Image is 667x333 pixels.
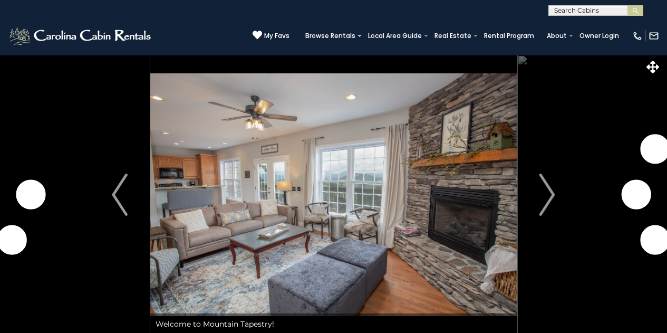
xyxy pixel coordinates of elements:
img: White-1-2.png [8,25,154,46]
a: My Favs [253,30,289,41]
img: arrow [539,174,555,216]
a: Real Estate [429,28,477,43]
img: phone-regular-white.png [632,31,643,41]
a: About [542,28,572,43]
a: Browse Rentals [300,28,361,43]
span: My Favs [264,31,289,41]
a: Owner Login [574,28,624,43]
img: arrow [112,174,128,216]
a: Local Area Guide [363,28,427,43]
a: Rental Program [479,28,539,43]
img: mail-regular-white.png [649,31,659,41]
